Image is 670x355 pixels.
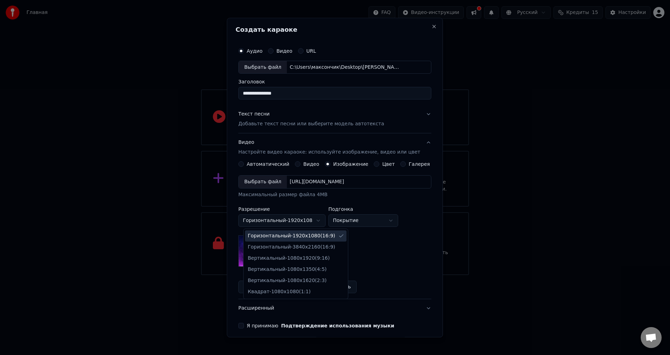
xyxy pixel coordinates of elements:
div: Горизонтальный - 1920 x 1080 ( 16 : 9 ) [248,232,335,239]
div: Вертикальный - 1080 x 1920 ( 9 : 16 ) [248,255,330,262]
div: Квадрат - 1080 x 1080 ( 1 : 1 ) [248,288,311,295]
div: Горизонтальный - 3840 x 2160 ( 16 : 9 ) [248,244,335,251]
div: Вертикальный - 1080 x 1620 ( 2 : 3 ) [248,277,327,284]
div: Вертикальный - 1080 x 1350 ( 4 : 5 ) [248,266,327,273]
